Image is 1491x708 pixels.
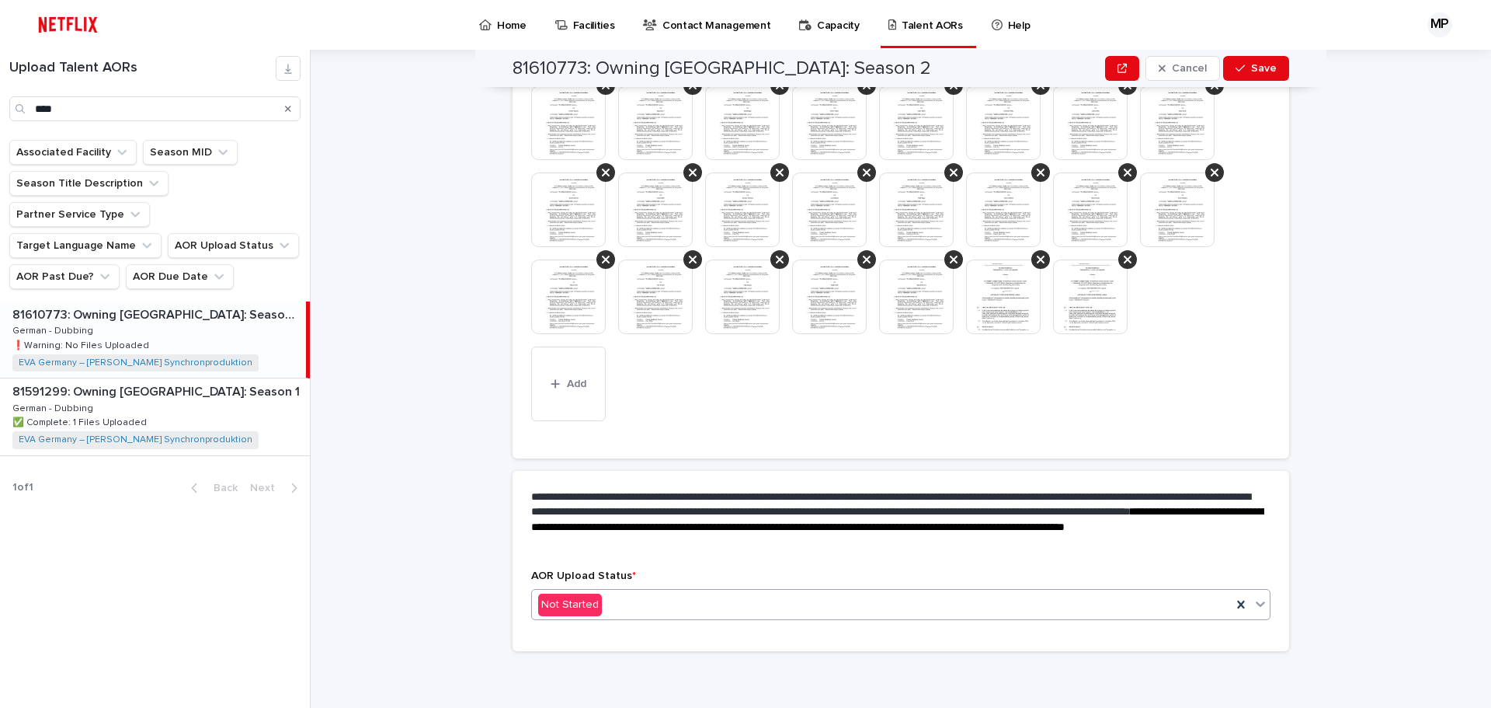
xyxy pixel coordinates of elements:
[12,382,303,399] p: 81591299: Owning [GEOGRAPHIC_DATA]: Season 1
[12,400,96,414] p: German - Dubbing
[143,140,238,165] button: Season MID
[538,594,602,616] div: Not Started
[126,264,234,289] button: AOR Due Date
[250,483,284,494] span: Next
[531,570,636,581] span: AOR Upload Status
[1251,63,1277,74] span: Save
[1223,56,1289,81] button: Save
[513,58,931,80] h2: 81610773: Owning [GEOGRAPHIC_DATA]: Season 2
[1145,56,1220,81] button: Cancel
[1172,63,1207,74] span: Cancel
[12,337,152,351] p: ❗️Warning: No Files Uploaded
[19,434,252,445] a: EVA Germany – [PERSON_NAME] Synchronproduktion
[9,171,169,196] button: Season Title Description
[179,481,244,495] button: Back
[12,323,96,337] p: German - Dubbing
[168,233,299,258] button: AOR Upload Status
[9,264,120,289] button: AOR Past Due?
[9,233,162,258] button: Target Language Name
[531,347,606,421] button: Add
[244,481,310,495] button: Next
[19,357,252,368] a: EVA Germany – [PERSON_NAME] Synchronproduktion
[9,96,301,121] input: Search
[31,9,105,40] img: ifQbXi3ZQGMSEF7WDB7W
[12,414,150,428] p: ✅ Complete: 1 Files Uploaded
[9,202,150,227] button: Partner Service Type
[9,60,276,77] h1: Upload Talent AORs
[567,378,586,389] span: Add
[1427,12,1452,37] div: MP
[204,483,238,494] span: Back
[9,140,137,165] button: Associated Facility
[12,305,303,323] p: 81610773: Owning [GEOGRAPHIC_DATA]: Season 2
